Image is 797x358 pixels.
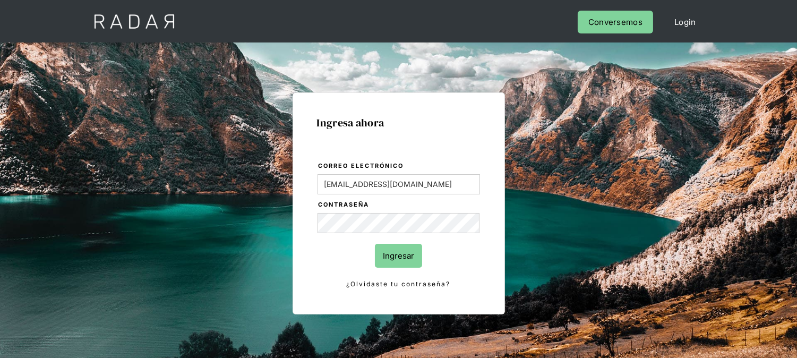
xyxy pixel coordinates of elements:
[375,244,422,268] input: Ingresar
[318,174,480,194] input: bruce@wayne.com
[319,200,480,210] label: Contraseña
[317,117,481,129] h1: Ingresa ahora
[319,161,480,172] label: Correo electrónico
[317,160,481,290] form: Login Form
[664,11,707,33] a: Login
[578,11,653,33] a: Conversemos
[318,278,480,290] a: ¿Olvidaste tu contraseña?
